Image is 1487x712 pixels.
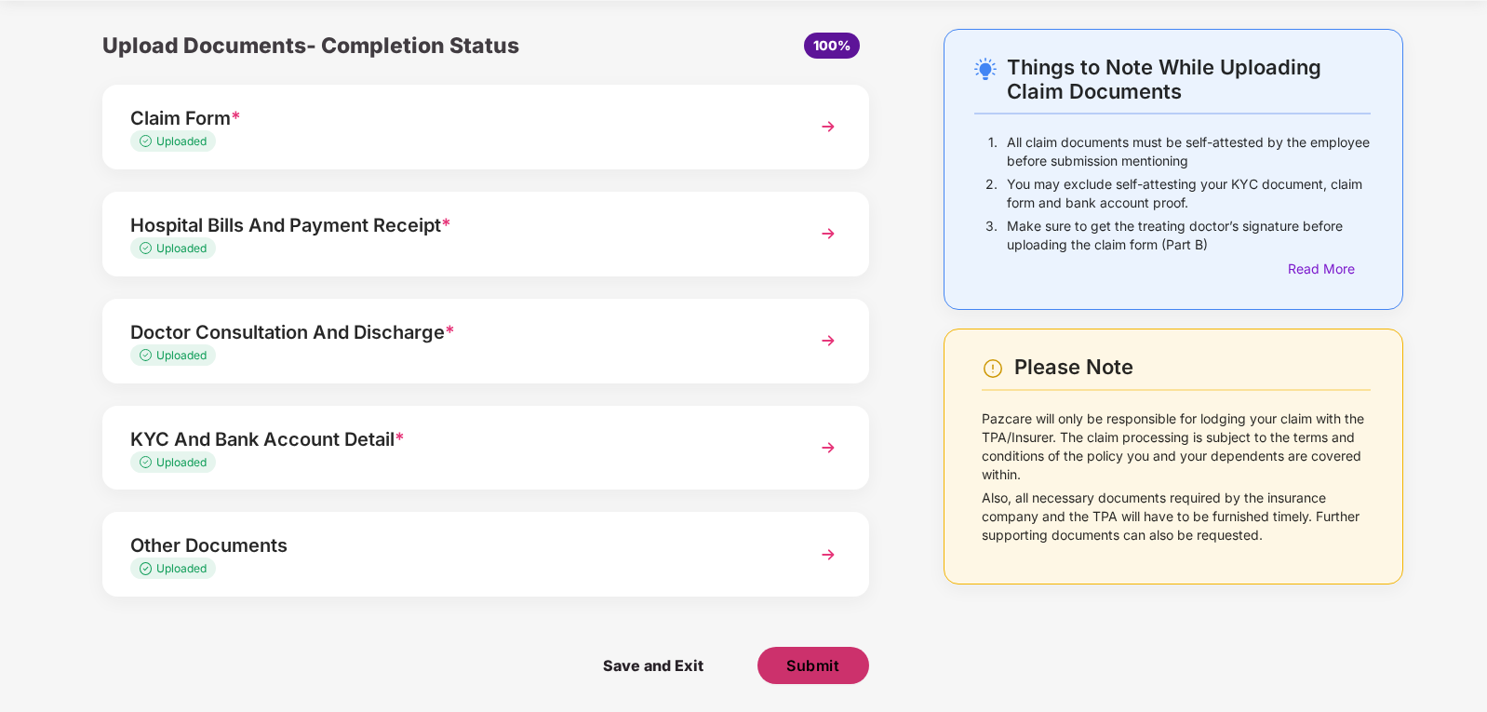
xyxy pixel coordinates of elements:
[130,531,782,560] div: Other Documents
[156,348,207,362] span: Uploaded
[130,103,782,133] div: Claim Form
[786,655,839,676] span: Submit
[130,210,782,240] div: Hospital Bills And Payment Receipt
[156,561,207,575] span: Uploaded
[811,431,845,464] img: svg+xml;base64,PHN2ZyBpZD0iTmV4dCIgeG1sbnM9Imh0dHA6Ly93d3cudzMub3JnLzIwMDAvc3ZnIiB3aWR0aD0iMzYiIG...
[811,110,845,143] img: svg+xml;base64,PHN2ZyBpZD0iTmV4dCIgeG1sbnM9Imh0dHA6Ly93d3cudzMub3JnLzIwMDAvc3ZnIiB3aWR0aD0iMzYiIG...
[1288,259,1371,279] div: Read More
[1007,217,1371,254] p: Make sure to get the treating doctor’s signature before uploading the claim form (Part B)
[584,647,722,684] span: Save and Exit
[811,324,845,357] img: svg+xml;base64,PHN2ZyBpZD0iTmV4dCIgeG1sbnM9Imh0dHA6Ly93d3cudzMub3JnLzIwMDAvc3ZnIiB3aWR0aD0iMzYiIG...
[811,538,845,571] img: svg+xml;base64,PHN2ZyBpZD0iTmV4dCIgeG1sbnM9Imh0dHA6Ly93d3cudzMub3JnLzIwMDAvc3ZnIiB3aWR0aD0iMzYiIG...
[811,217,845,250] img: svg+xml;base64,PHN2ZyBpZD0iTmV4dCIgeG1sbnM9Imh0dHA6Ly93d3cudzMub3JnLzIwMDAvc3ZnIiB3aWR0aD0iMzYiIG...
[1014,355,1371,380] div: Please Note
[140,562,156,574] img: svg+xml;base64,PHN2ZyB4bWxucz0iaHR0cDovL3d3dy53My5vcmcvMjAwMC9zdmciIHdpZHRoPSIxMy4zMzMiIGhlaWdodD...
[1007,133,1371,170] p: All claim documents must be self-attested by the employee before submission mentioning
[974,58,997,80] img: svg+xml;base64,PHN2ZyB4bWxucz0iaHR0cDovL3d3dy53My5vcmcvMjAwMC9zdmciIHdpZHRoPSIyNC4wOTMiIGhlaWdodD...
[1007,175,1371,212] p: You may exclude self-attesting your KYC document, claim form and bank account proof.
[982,410,1371,484] p: Pazcare will only be responsible for lodging your claim with the TPA/Insurer. The claim processin...
[1007,55,1371,103] div: Things to Note While Uploading Claim Documents
[757,647,869,684] button: Submit
[156,241,207,255] span: Uploaded
[140,242,156,254] img: svg+xml;base64,PHN2ZyB4bWxucz0iaHR0cDovL3d3dy53My5vcmcvMjAwMC9zdmciIHdpZHRoPSIxMy4zMzMiIGhlaWdodD...
[102,29,613,62] div: Upload Documents- Completion Status
[130,424,782,454] div: KYC And Bank Account Detail
[140,456,156,468] img: svg+xml;base64,PHN2ZyB4bWxucz0iaHR0cDovL3d3dy53My5vcmcvMjAwMC9zdmciIHdpZHRoPSIxMy4zMzMiIGhlaWdodD...
[982,357,1004,380] img: svg+xml;base64,PHN2ZyBpZD0iV2FybmluZ18tXzI0eDI0IiBkYXRhLW5hbWU9Ildhcm5pbmcgLSAyNHgyNCIgeG1sbnM9Im...
[813,37,851,53] span: 100%
[982,489,1371,544] p: Also, all necessary documents required by the insurance company and the TPA will have to be furni...
[985,217,998,254] p: 3.
[985,175,998,212] p: 2.
[130,317,782,347] div: Doctor Consultation And Discharge
[156,455,207,469] span: Uploaded
[140,135,156,147] img: svg+xml;base64,PHN2ZyB4bWxucz0iaHR0cDovL3d3dy53My5vcmcvMjAwMC9zdmciIHdpZHRoPSIxMy4zMzMiIGhlaWdodD...
[988,133,998,170] p: 1.
[140,349,156,361] img: svg+xml;base64,PHN2ZyB4bWxucz0iaHR0cDovL3d3dy53My5vcmcvMjAwMC9zdmciIHdpZHRoPSIxMy4zMzMiIGhlaWdodD...
[156,134,207,148] span: Uploaded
